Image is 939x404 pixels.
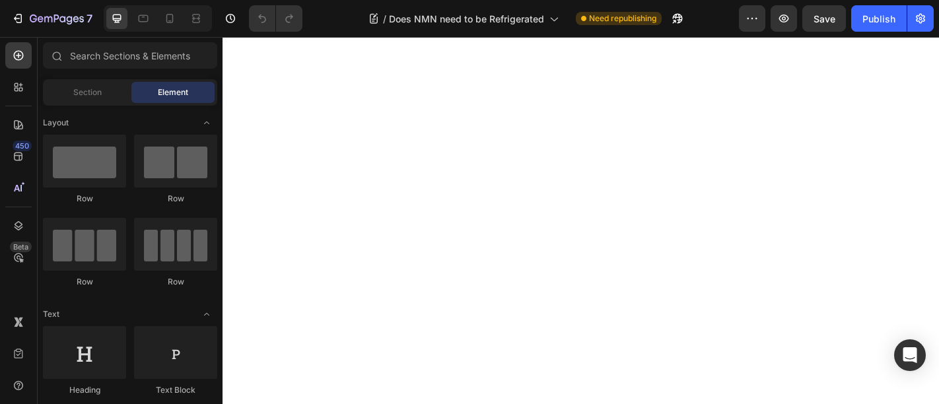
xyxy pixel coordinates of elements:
[87,11,92,26] p: 7
[43,308,59,320] span: Text
[10,242,32,252] div: Beta
[389,12,544,26] span: Does NMN need to be Refrigerated
[13,141,32,151] div: 450
[383,12,386,26] span: /
[851,5,907,32] button: Publish
[134,193,217,205] div: Row
[43,276,126,288] div: Row
[196,112,217,133] span: Toggle open
[43,42,217,69] input: Search Sections & Elements
[73,86,102,98] span: Section
[43,193,126,205] div: Row
[894,339,926,371] div: Open Intercom Messenger
[43,384,126,396] div: Heading
[802,5,846,32] button: Save
[249,5,302,32] div: Undo/Redo
[5,5,98,32] button: 7
[134,276,217,288] div: Row
[158,86,188,98] span: Element
[862,12,895,26] div: Publish
[814,13,835,24] span: Save
[196,304,217,325] span: Toggle open
[43,117,69,129] span: Layout
[134,384,217,396] div: Text Block
[589,13,656,24] span: Need republishing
